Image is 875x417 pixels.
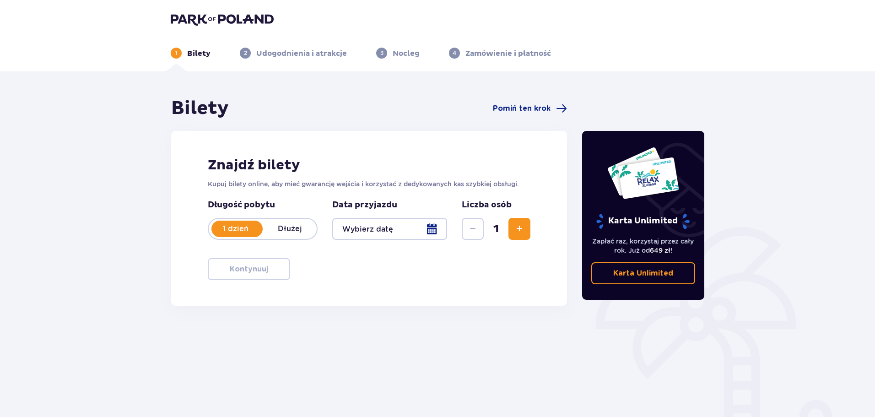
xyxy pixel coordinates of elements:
[256,49,347,59] p: Udogodnienia i atrakcje
[208,179,530,189] p: Kupuj bilety online, aby mieć gwarancję wejścia i korzystać z dedykowanych kas szybkiej obsługi.
[493,103,551,114] span: Pomiń ten krok
[613,268,673,278] p: Karta Unlimited
[380,49,383,57] p: 3
[650,247,670,254] span: 649 zł
[175,49,178,57] p: 1
[263,224,317,234] p: Dłużej
[508,218,530,240] button: Zwiększ
[486,222,507,236] span: 1
[376,48,420,59] div: 3Nocleg
[208,157,530,174] h2: Znajdź bilety
[595,213,691,229] p: Karta Unlimited
[171,97,229,120] h1: Bilety
[209,224,263,234] p: 1 dzień
[462,200,512,211] p: Liczba osób
[453,49,456,57] p: 4
[208,258,290,280] button: Kontynuuj
[332,200,397,211] p: Data przyjazdu
[208,200,318,211] p: Długość pobytu
[591,262,696,284] a: Karta Unlimited
[230,264,268,274] p: Kontynuuj
[449,48,551,59] div: 4Zamówienie i płatność
[171,48,211,59] div: 1Bilety
[607,146,680,200] img: Dwie karty całoroczne do Suntago z napisem 'UNLIMITED RELAX', na białym tle z tropikalnymi liśćmi...
[187,49,211,59] p: Bilety
[171,13,274,26] img: Park of Poland logo
[462,218,484,240] button: Zmniejsz
[244,49,247,57] p: 2
[240,48,347,59] div: 2Udogodnienia i atrakcje
[393,49,420,59] p: Nocleg
[465,49,551,59] p: Zamówienie i płatność
[493,103,567,114] a: Pomiń ten krok
[591,237,696,255] p: Zapłać raz, korzystaj przez cały rok. Już od !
